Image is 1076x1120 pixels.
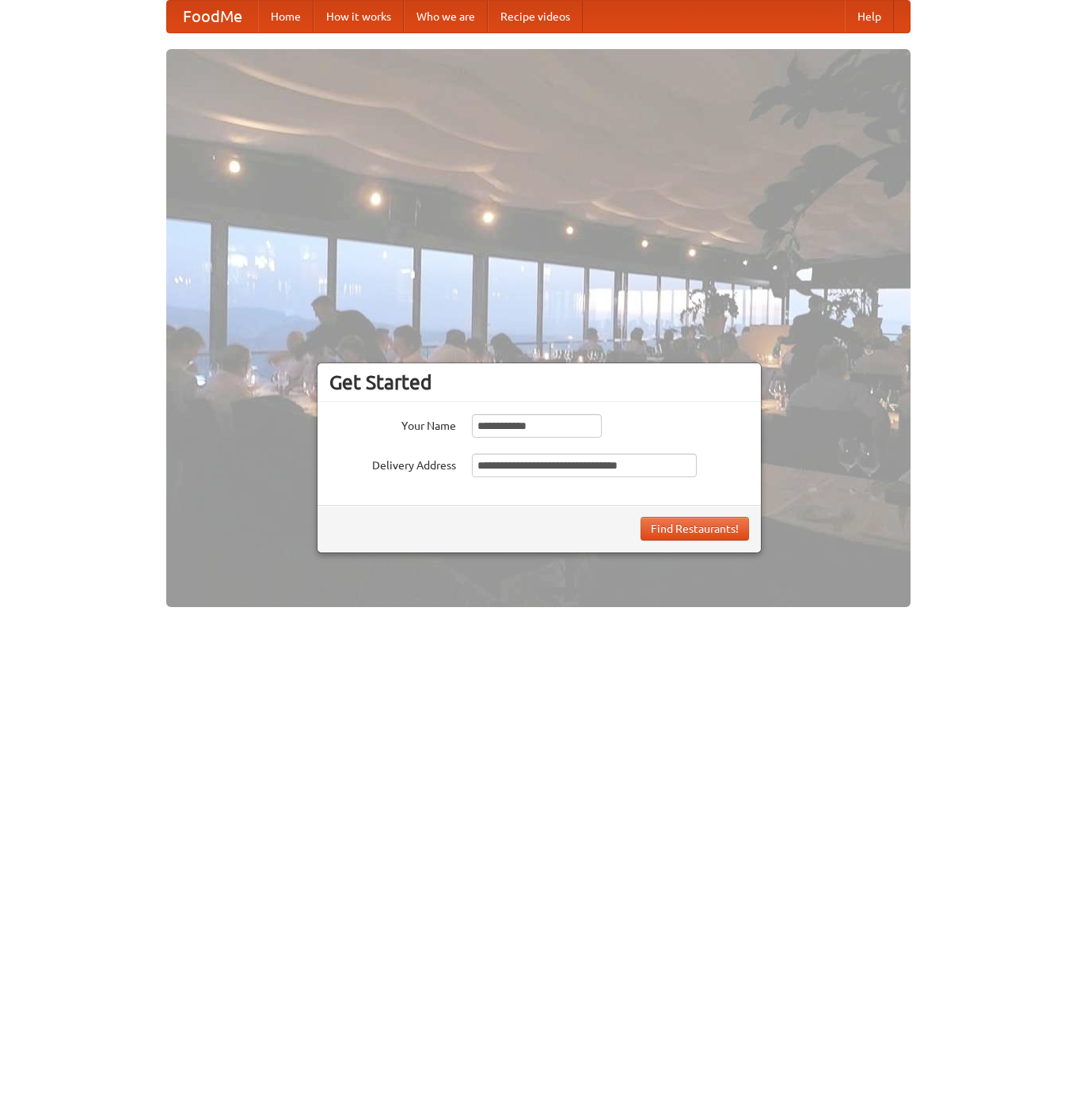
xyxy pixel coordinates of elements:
a: How it works [314,1,404,32]
a: Who we are [404,1,488,32]
button: Find Restaurants! [641,517,749,541]
h3: Get Started [329,370,749,394]
a: FoodMe [167,1,258,32]
label: Your Name [329,414,456,434]
a: Home [258,1,314,32]
label: Delivery Address [329,454,456,473]
a: Help [845,1,894,32]
a: Recipe videos [488,1,583,32]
